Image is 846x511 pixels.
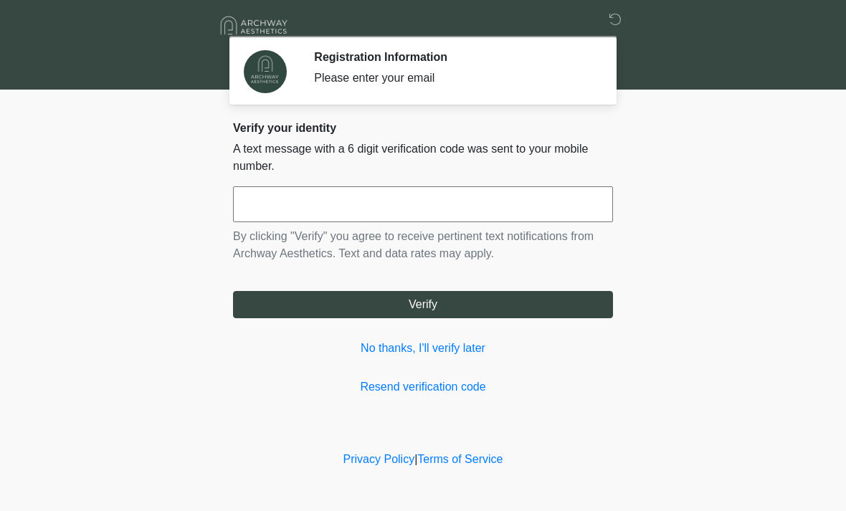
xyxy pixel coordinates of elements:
[314,70,591,87] div: Please enter your email
[233,140,613,175] p: A text message with a 6 digit verification code was sent to your mobile number.
[233,121,613,135] h2: Verify your identity
[233,291,613,318] button: Verify
[244,50,287,93] img: Agent Avatar
[233,340,613,357] a: No thanks, I'll verify later
[233,378,613,396] a: Resend verification code
[417,453,503,465] a: Terms of Service
[233,228,613,262] p: By clicking "Verify" you agree to receive pertinent text notifications from Archway Aesthetics. T...
[219,11,290,40] img: Archway Aesthetics Logo
[414,453,417,465] a: |
[343,453,415,465] a: Privacy Policy
[314,50,591,64] h2: Registration Information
